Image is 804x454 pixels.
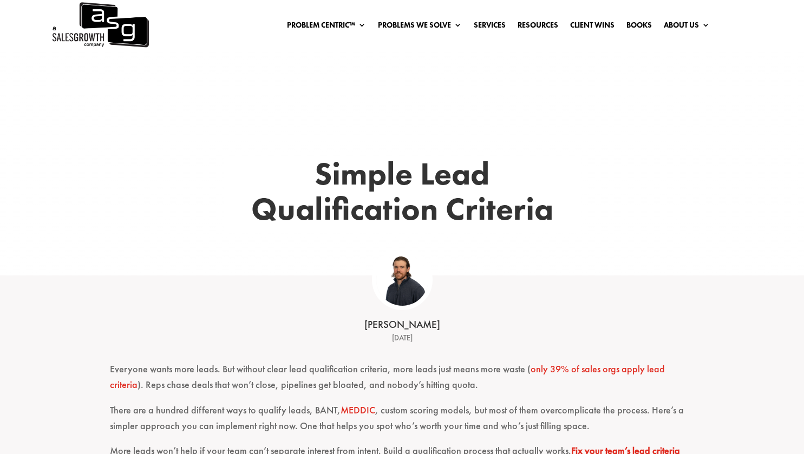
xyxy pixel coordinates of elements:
p: There are a hundred different ways to qualify leads, BANT, , custom scoring models, but most of t... [110,403,695,444]
a: MEDDIC [341,404,375,416]
img: ASG Co_alternate lockup (1) [376,254,428,306]
div: [PERSON_NAME] [234,318,570,332]
div: [DATE] [234,332,570,345]
a: About Us [664,21,710,33]
h1: Simple Lead Qualification Criteria [224,156,581,232]
a: Problem Centric™ [287,21,366,33]
a: Client Wins [570,21,615,33]
a: Problems We Solve [378,21,462,33]
p: Everyone wants more leads. But without clear lead qualification criteria, more leads just means m... [110,361,695,403]
a: Resources [518,21,558,33]
a: Services [474,21,506,33]
a: Books [626,21,652,33]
